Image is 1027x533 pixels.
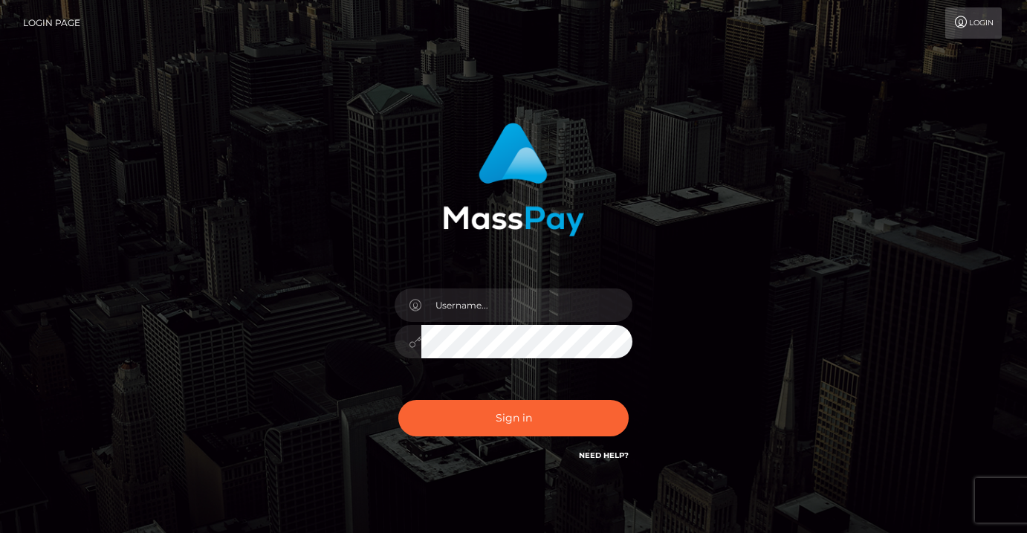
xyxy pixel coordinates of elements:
a: Login Page [23,7,80,39]
img: MassPay Login [443,123,584,236]
a: Need Help? [579,450,629,460]
input: Username... [421,288,632,322]
a: Login [945,7,1002,39]
button: Sign in [398,400,629,436]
